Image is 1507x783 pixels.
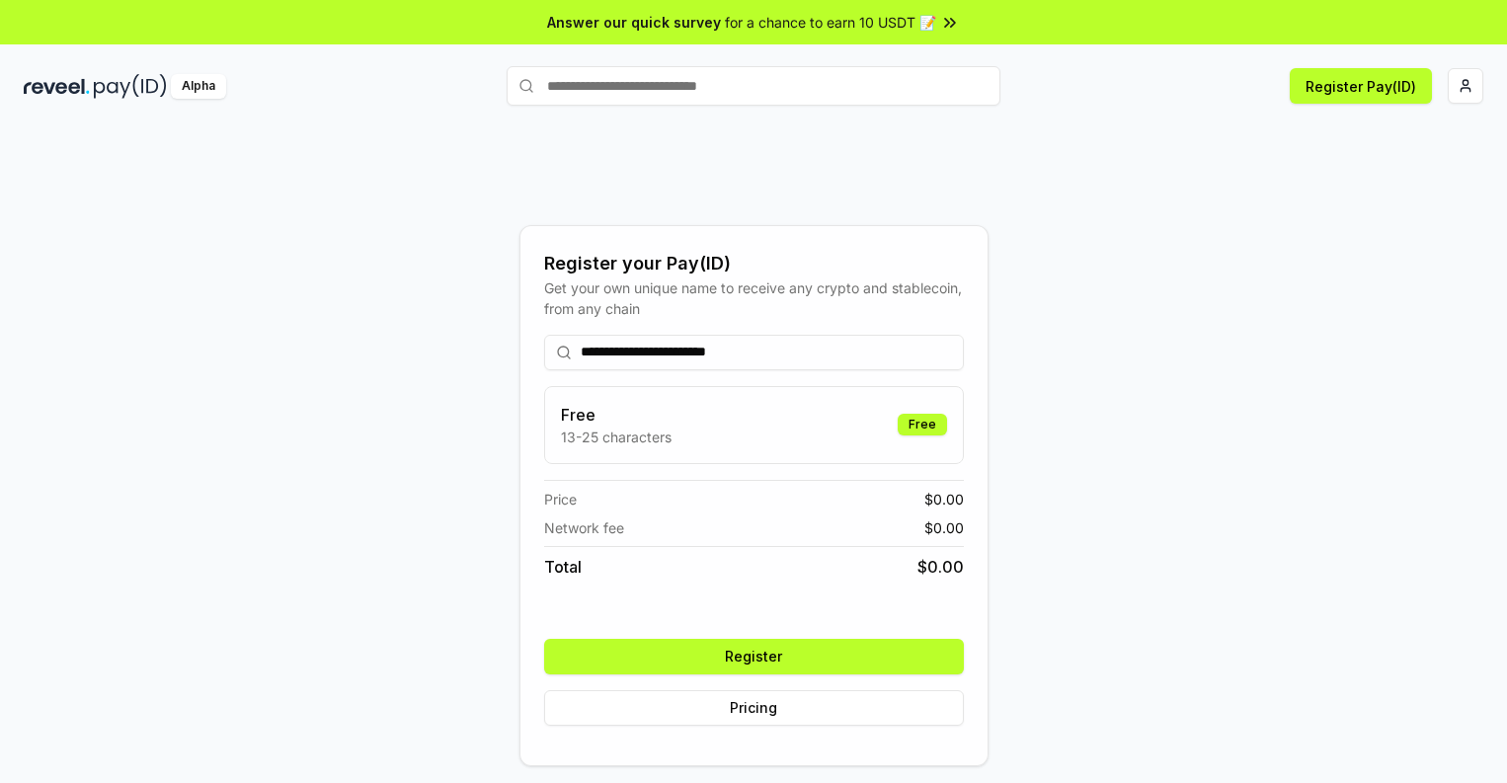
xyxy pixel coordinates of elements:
[725,12,936,33] span: for a chance to earn 10 USDT 📝
[917,555,964,579] span: $ 0.00
[24,74,90,99] img: reveel_dark
[544,639,964,674] button: Register
[924,489,964,509] span: $ 0.00
[547,12,721,33] span: Answer our quick survey
[561,403,672,427] h3: Free
[1290,68,1432,104] button: Register Pay(ID)
[544,277,964,319] div: Get your own unique name to receive any crypto and stablecoin, from any chain
[544,250,964,277] div: Register your Pay(ID)
[94,74,167,99] img: pay_id
[544,555,582,579] span: Total
[544,690,964,726] button: Pricing
[544,517,624,538] span: Network fee
[561,427,672,447] p: 13-25 characters
[898,414,947,435] div: Free
[544,489,577,509] span: Price
[924,517,964,538] span: $ 0.00
[171,74,226,99] div: Alpha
